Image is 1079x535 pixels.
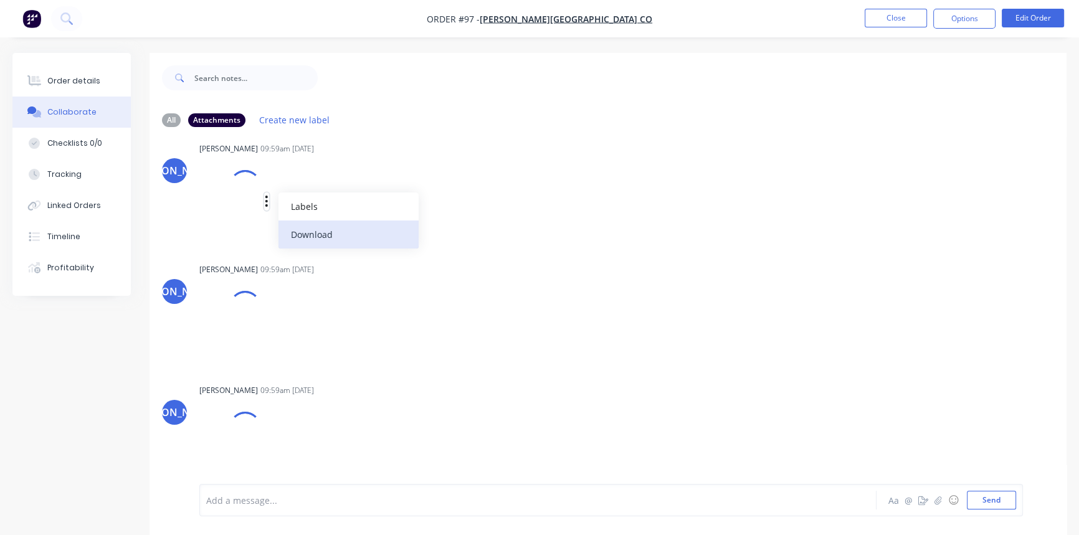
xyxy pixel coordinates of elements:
button: Send [967,491,1016,509]
button: Tracking [12,159,131,190]
div: Profitability [47,262,94,273]
div: [PERSON_NAME] [135,284,215,299]
button: Linked Orders [12,190,131,221]
button: Create new label [253,111,336,128]
button: Options [933,9,996,29]
span: Order #97 - [427,13,480,25]
button: @ [901,493,916,508]
button: Labels [278,192,419,220]
button: Checklists 0/0 [12,128,131,159]
a: [PERSON_NAME][GEOGRAPHIC_DATA] Co [480,13,652,25]
div: 09:59am [DATE] [260,264,314,275]
div: All [162,113,181,127]
div: [PERSON_NAME] [199,143,258,154]
button: Timeline [12,221,131,252]
div: Order details [47,75,100,87]
div: 09:59am [DATE] [260,143,314,154]
div: [PERSON_NAME] [135,163,215,178]
button: ☺ [946,493,961,508]
button: Aa [886,493,901,508]
div: [PERSON_NAME] [135,405,215,420]
input: Search notes... [194,65,318,90]
div: [PERSON_NAME] [199,385,258,396]
div: 09:59am [DATE] [260,385,314,396]
button: Download [278,220,419,249]
div: Linked Orders [47,200,101,211]
button: Order details [12,65,131,97]
div: Checklists 0/0 [47,138,102,149]
div: Collaborate [47,107,97,118]
div: [PERSON_NAME] [199,264,258,275]
button: Close [865,9,927,27]
button: Profitability [12,252,131,283]
button: Edit Order [1002,9,1064,27]
img: Factory [22,9,41,28]
div: Timeline [47,231,80,242]
div: Attachments [188,113,245,127]
div: Tracking [47,169,82,180]
button: Collaborate [12,97,131,128]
